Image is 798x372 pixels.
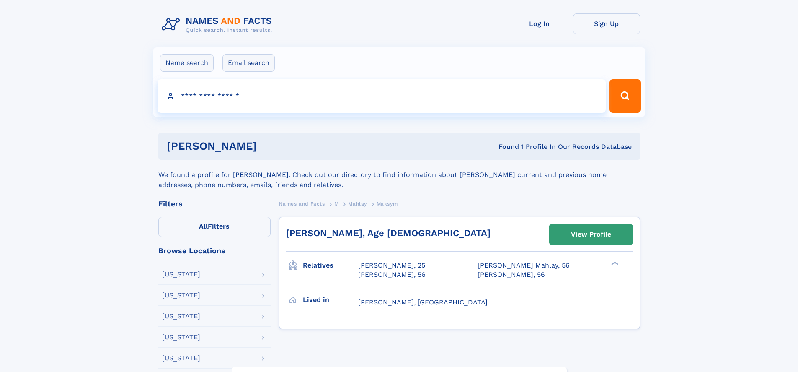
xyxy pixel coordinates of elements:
[158,79,606,113] input: search input
[286,228,491,238] a: [PERSON_NAME], Age [DEMOGRAPHIC_DATA]
[478,261,570,270] a: [PERSON_NAME] Mahlay, 56
[158,247,271,255] div: Browse Locations
[478,270,545,279] a: [PERSON_NAME], 56
[303,258,358,273] h3: Relatives
[358,270,426,279] a: [PERSON_NAME], 56
[609,79,640,113] button: Search Button
[377,201,398,207] span: Maksym
[609,261,619,266] div: ❯
[158,160,640,190] div: We found a profile for [PERSON_NAME]. Check out our directory to find information about [PERSON_N...
[162,355,200,362] div: [US_STATE]
[303,293,358,307] h3: Lived in
[506,13,573,34] a: Log In
[158,200,271,208] div: Filters
[348,201,367,207] span: Mahlay
[158,13,279,36] img: Logo Names and Facts
[162,292,200,299] div: [US_STATE]
[167,141,378,151] h1: [PERSON_NAME]
[162,313,200,320] div: [US_STATE]
[377,142,632,151] div: Found 1 Profile In Our Records Database
[158,217,271,237] label: Filters
[279,198,325,209] a: Names and Facts
[222,54,275,72] label: Email search
[334,198,339,209] a: M
[358,298,488,306] span: [PERSON_NAME], [GEOGRAPHIC_DATA]
[571,225,611,244] div: View Profile
[199,222,208,230] span: All
[348,198,367,209] a: Mahlay
[334,201,339,207] span: M
[550,224,633,245] a: View Profile
[162,334,200,341] div: [US_STATE]
[162,271,200,278] div: [US_STATE]
[160,54,214,72] label: Name search
[573,13,640,34] a: Sign Up
[358,261,425,270] a: [PERSON_NAME], 25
